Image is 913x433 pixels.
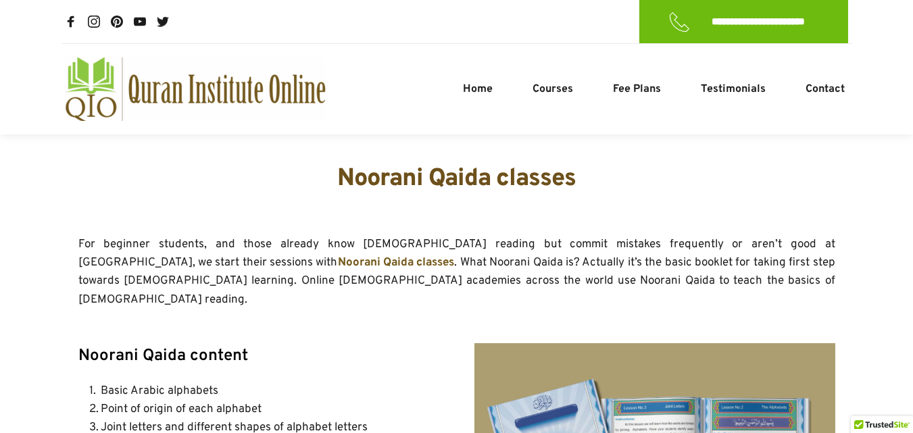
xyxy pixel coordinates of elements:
span: Noorani Qaida content [78,346,248,366]
span: Home [463,81,493,97]
a: Contact [802,81,848,97]
a: Noorani Qaida classes [338,255,455,270]
span: Testimonials [701,81,766,97]
a: Home [460,81,496,97]
a: Courses [529,81,576,97]
span: Courses [533,81,573,97]
span: Contact [806,81,845,97]
span: . What Noorani Qaida is? Actually it’s the basic booklet for taking first step towards [DEMOGRAPH... [78,255,838,307]
span: Fee Plans [613,81,661,97]
span: Basic Arabic alphabets [101,384,218,399]
span: Point of origin of each alphabet [101,402,262,417]
a: Fee Plans [610,81,664,97]
span: For beginner students, and those already know [DEMOGRAPHIC_DATA] reading but commit mistakes freq... [78,237,838,270]
span: Noorani Qaida classes [337,163,576,195]
a: quran-institute-online-australia [65,57,326,121]
a: Testimonials [697,81,769,97]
